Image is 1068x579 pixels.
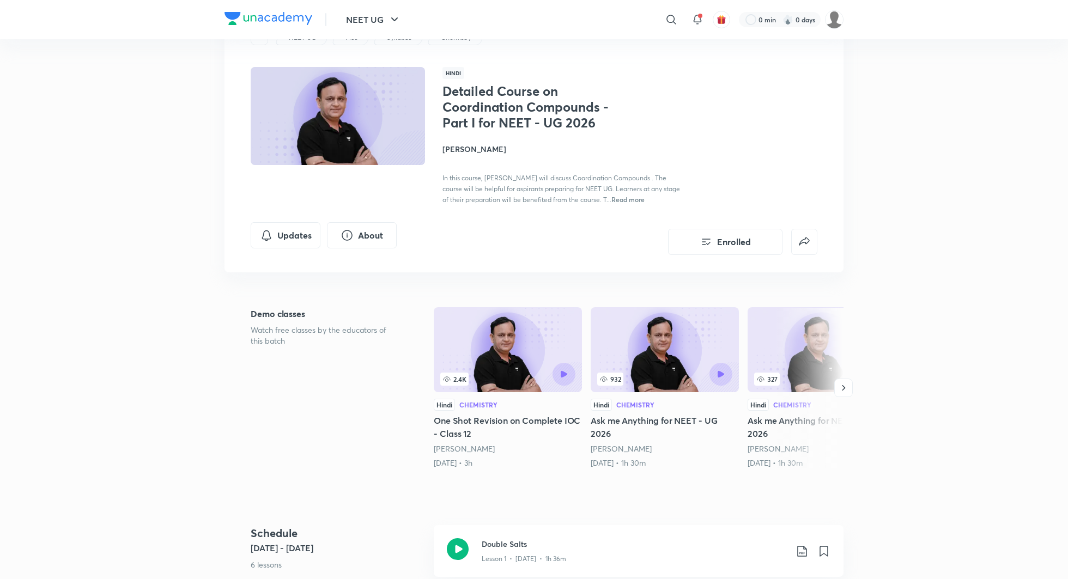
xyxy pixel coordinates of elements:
[434,307,582,468] a: One Shot Revision on Complete IOC - Class 12
[791,229,817,255] button: false
[748,458,896,468] div: 13th Jul • 1h 30m
[773,401,811,408] div: Chemistry
[482,554,566,564] p: Lesson 1 • [DATE] • 1h 36m
[668,229,782,255] button: Enrolled
[748,399,769,411] div: Hindi
[339,9,408,31] button: NEET UG
[748,307,896,468] a: 327HindiChemistryAsk me Anything for NEET - UG 2026[PERSON_NAME][DATE] • 1h 30m
[748,443,896,454] div: Ramesh Sharda
[434,307,582,468] a: 2.4KHindiChemistryOne Shot Revision on Complete IOC - Class 12[PERSON_NAME][DATE] • 3h
[611,195,645,204] span: Read more
[591,443,739,454] div: Ramesh Sharda
[434,399,455,411] div: Hindi
[434,414,582,440] h5: One Shot Revision on Complete IOC - Class 12
[748,307,896,468] a: Ask me Anything for NEET - UG 2026
[717,15,726,25] img: avatar
[224,12,312,25] img: Company Logo
[591,307,739,468] a: 932HindiChemistryAsk me Anything for NEET - UG 2026[PERSON_NAME][DATE] • 1h 30m
[442,174,680,204] span: In this course, [PERSON_NAME] will discuss Coordination Compounds . The course will be helpful fo...
[327,222,397,248] button: About
[442,67,464,79] span: Hindi
[251,541,425,554] h5: [DATE] - [DATE]
[616,401,654,408] div: Chemistry
[825,10,844,29] img: Siddharth Mitra
[591,399,612,411] div: Hindi
[713,11,730,28] button: avatar
[597,373,623,386] span: 932
[440,373,469,386] span: 2.4K
[591,458,739,468] div: 6th Jul • 1h 30m
[251,325,399,346] p: Watch free classes by the educators of this batch
[434,458,582,468] div: 2nd May • 3h
[754,373,780,386] span: 327
[251,307,399,320] h5: Demo classes
[748,443,809,454] a: [PERSON_NAME]
[251,525,425,541] h4: Schedule
[251,222,320,248] button: Updates
[591,307,739,468] a: Ask me Anything for NEET - UG 2026
[442,143,687,155] h4: [PERSON_NAME]
[224,12,312,28] a: Company Logo
[442,83,621,130] h1: Detailed Course on Coordination Compounds - Part I for NEET - UG 2026
[591,414,739,440] h5: Ask me Anything for NEET - UG 2026
[249,66,427,166] img: Thumbnail
[482,538,787,550] h3: Double Salts
[459,401,497,408] div: Chemistry
[434,443,495,454] a: [PERSON_NAME]
[782,14,793,25] img: streak
[748,414,896,440] h5: Ask me Anything for NEET - UG 2026
[591,443,652,454] a: [PERSON_NAME]
[434,443,582,454] div: Ramesh Sharda
[251,559,425,570] p: 6 lessons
